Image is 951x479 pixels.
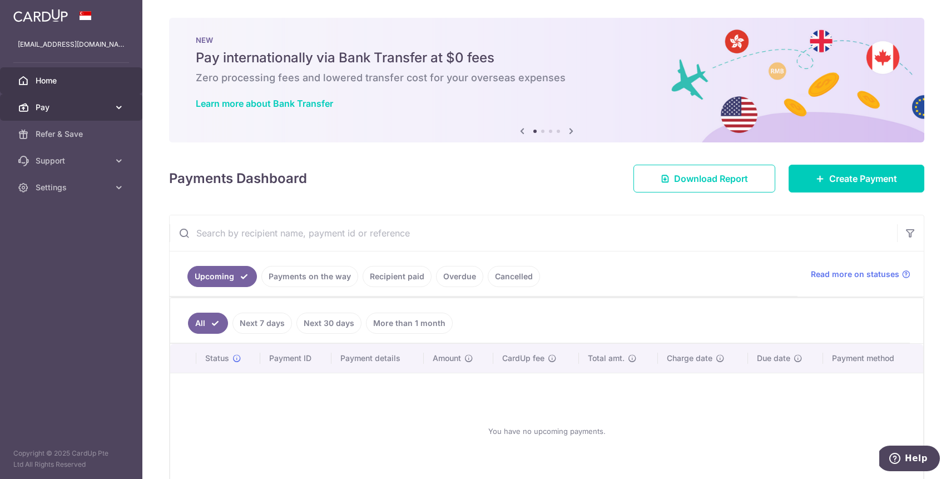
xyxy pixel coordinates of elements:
span: Pay [36,102,109,113]
th: Payment method [823,344,923,373]
img: CardUp [13,9,68,22]
span: Amount [433,353,461,364]
span: Home [36,75,109,86]
a: Recipient paid [363,266,432,287]
a: Next 30 days [296,313,361,334]
p: [EMAIL_ADDRESS][DOMAIN_NAME] [18,39,125,50]
span: Due date [757,353,790,364]
span: Settings [36,182,109,193]
a: Download Report [633,165,775,192]
a: Upcoming [187,266,257,287]
span: Read more on statuses [811,269,899,280]
a: Payments on the way [261,266,358,287]
span: CardUp fee [502,353,544,364]
p: NEW [196,36,898,45]
a: All [188,313,228,334]
a: Create Payment [789,165,924,192]
span: Total amt. [588,353,625,364]
a: Cancelled [488,266,540,287]
a: Overdue [436,266,483,287]
th: Payment ID [260,344,331,373]
img: Bank transfer banner [169,18,924,142]
span: Support [36,155,109,166]
a: Read more on statuses [811,269,910,280]
h6: Zero processing fees and lowered transfer cost for your overseas expenses [196,71,898,85]
span: Download Report [674,172,748,185]
h4: Payments Dashboard [169,169,307,189]
a: Next 7 days [232,313,292,334]
input: Search by recipient name, payment id or reference [170,215,897,251]
span: Create Payment [829,172,897,185]
a: More than 1 month [366,313,453,334]
span: Charge date [667,353,712,364]
th: Payment details [331,344,424,373]
span: Status [205,353,229,364]
a: Learn more about Bank Transfer [196,98,333,109]
h5: Pay internationally via Bank Transfer at $0 fees [196,49,898,67]
iframe: Opens a widget where you can find more information [879,446,940,473]
span: Refer & Save [36,129,109,140]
